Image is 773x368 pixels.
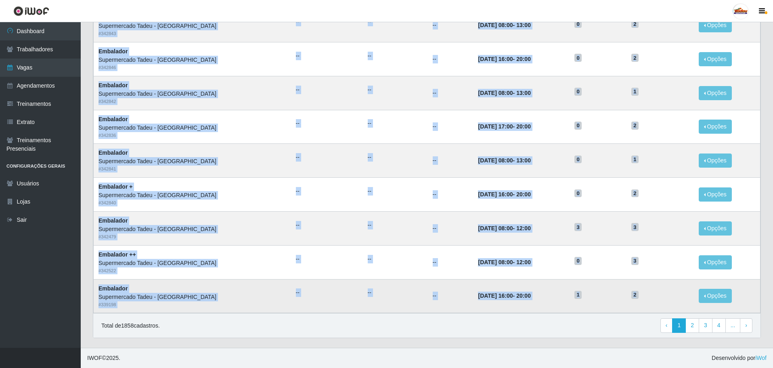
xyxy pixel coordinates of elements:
ul: -- [296,221,358,229]
span: IWOF [87,355,102,361]
span: 1 [574,291,582,299]
button: Opções [699,154,732,168]
img: CoreUI Logo [13,6,49,16]
ul: -- [296,153,358,162]
nav: pagination [660,318,752,333]
td: -- [428,144,473,178]
td: -- [428,42,473,76]
td: -- [428,178,473,212]
ul: -- [368,255,423,263]
div: Supermercado Tadeu - [GEOGRAPHIC_DATA] [98,293,286,301]
span: 2 [631,189,639,198]
time: 13:00 [516,22,531,28]
span: › [745,322,747,328]
span: ‹ [666,322,668,328]
span: 3 [631,257,639,265]
time: [DATE] 08:00 [478,90,513,96]
strong: - [478,292,530,299]
strong: Embalador [98,285,128,292]
a: ... [725,318,741,333]
strong: - [478,22,530,28]
a: Previous [660,318,673,333]
ul: -- [296,288,358,297]
td: -- [428,110,473,144]
td: -- [428,211,473,245]
button: Opções [699,221,732,236]
strong: - [478,90,530,96]
span: 0 [574,156,582,164]
button: Opções [699,187,732,202]
a: 1 [672,318,686,333]
span: 2 [631,291,639,299]
ul: -- [368,153,423,162]
time: 20:00 [516,292,531,299]
span: 0 [574,88,582,96]
span: 2 [631,54,639,62]
time: 20:00 [516,56,531,62]
a: 2 [685,318,699,333]
strong: Embalador ++ [98,251,136,258]
td: -- [428,8,473,42]
a: iWof [755,355,767,361]
button: Opções [699,86,732,100]
td: -- [428,245,473,279]
time: 20:00 [516,123,531,130]
strong: Embalador [98,149,128,156]
time: [DATE] 16:00 [478,56,513,62]
div: # 342836 [98,132,286,139]
time: [DATE] 08:00 [478,157,513,164]
a: Next [740,318,752,333]
time: 12:00 [516,225,531,231]
strong: Embalador + [98,183,132,190]
ul: -- [296,52,358,60]
ul: -- [296,255,358,263]
strong: Embalador [98,217,128,224]
strong: - [478,157,530,164]
a: 4 [712,318,726,333]
time: 13:00 [516,90,531,96]
button: Opções [699,18,732,32]
ul: -- [368,52,423,60]
time: [DATE] 16:00 [478,191,513,198]
div: # 342522 [98,267,286,274]
span: 1 [631,88,639,96]
time: [DATE] 17:00 [478,123,513,130]
ul: -- [296,187,358,196]
strong: - [478,56,530,62]
time: [DATE] 08:00 [478,22,513,28]
div: Supermercado Tadeu - [GEOGRAPHIC_DATA] [98,191,286,200]
button: Opções [699,52,732,66]
span: 3 [574,223,582,231]
div: # 342846 [98,64,286,71]
div: Supermercado Tadeu - [GEOGRAPHIC_DATA] [98,56,286,64]
button: Opções [699,289,732,303]
div: Supermercado Tadeu - [GEOGRAPHIC_DATA] [98,90,286,98]
strong: - [478,225,530,231]
span: 0 [574,20,582,28]
ul: -- [296,119,358,128]
div: Supermercado Tadeu - [GEOGRAPHIC_DATA] [98,124,286,132]
time: [DATE] 08:00 [478,259,513,265]
strong: Embalador [98,116,128,122]
span: 1 [631,156,639,164]
div: Supermercado Tadeu - [GEOGRAPHIC_DATA] [98,22,286,30]
strong: - [478,259,530,265]
ul: -- [368,288,423,297]
ul: -- [368,86,423,94]
strong: Embalador [98,82,128,88]
td: -- [428,279,473,313]
div: # 342479 [98,233,286,240]
time: 20:00 [516,191,531,198]
a: 3 [699,318,712,333]
span: 2 [631,122,639,130]
span: 0 [574,257,582,265]
p: Total de 1858 cadastros. [101,322,160,330]
div: # 342843 [98,30,286,37]
span: 0 [574,122,582,130]
div: Supermercado Tadeu - [GEOGRAPHIC_DATA] [98,259,286,267]
time: 13:00 [516,157,531,164]
div: Supermercado Tadeu - [GEOGRAPHIC_DATA] [98,157,286,166]
td: -- [428,76,473,110]
span: 0 [574,189,582,198]
div: # 342842 [98,98,286,105]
